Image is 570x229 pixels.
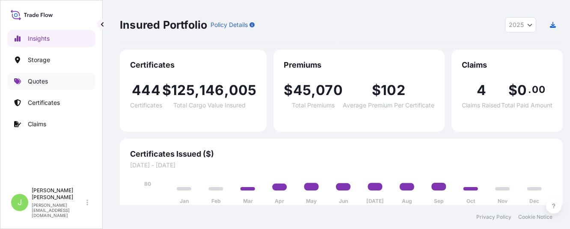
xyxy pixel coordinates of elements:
[306,198,317,204] tspan: May
[243,198,253,204] tspan: Mar
[275,198,284,204] tspan: Apr
[7,30,95,47] a: Insights
[477,83,486,97] span: 4
[130,60,256,70] span: Certificates
[211,198,221,204] tspan: Feb
[476,214,511,220] a: Privacy Policy
[284,83,293,97] span: $
[7,116,95,133] a: Claims
[434,198,444,204] tspan: Sep
[28,34,50,43] p: Insights
[120,18,207,32] p: Insured Portfolio
[224,83,229,97] span: ,
[529,198,539,204] tspan: Dec
[381,83,405,97] span: 102
[462,60,552,70] span: Claims
[7,73,95,90] a: Quotes
[532,86,545,93] span: 00
[18,198,22,207] span: J
[130,149,552,159] span: Certificates Issued ($)
[195,83,199,97] span: ,
[343,102,434,108] span: Average Premium Per Certificate
[7,51,95,68] a: Storage
[130,102,162,108] span: Certificates
[402,198,412,204] tspan: Aug
[284,60,434,70] span: Premiums
[28,77,48,86] p: Quotes
[32,187,85,201] p: [PERSON_NAME] [PERSON_NAME]
[180,198,189,204] tspan: Jan
[199,83,224,97] span: 146
[508,83,517,97] span: $
[466,198,475,204] tspan: Oct
[339,198,348,204] tspan: Jun
[462,102,501,108] span: Claims Raised
[162,83,171,97] span: $
[229,83,257,97] span: 005
[292,102,335,108] span: Total Premiums
[505,17,536,33] button: Year Selector
[28,98,60,107] p: Certificates
[518,214,552,220] a: Cookie Notice
[498,198,508,204] tspan: Nov
[372,83,381,97] span: $
[509,21,524,29] span: 2025
[144,181,151,187] tspan: 80
[28,120,46,128] p: Claims
[311,83,316,97] span: ,
[293,83,311,97] span: 45
[211,21,248,29] p: Policy Details
[132,83,160,97] span: 444
[173,102,246,108] span: Total Cargo Value Insured
[501,102,552,108] span: Total Paid Amount
[517,83,527,97] span: 0
[32,202,85,218] p: [PERSON_NAME][EMAIL_ADDRESS][DOMAIN_NAME]
[171,83,195,97] span: 125
[28,56,50,64] p: Storage
[528,86,531,93] span: .
[316,83,343,97] span: 070
[7,94,95,111] a: Certificates
[366,198,384,204] tspan: [DATE]
[130,161,552,170] span: [DATE] - [DATE]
